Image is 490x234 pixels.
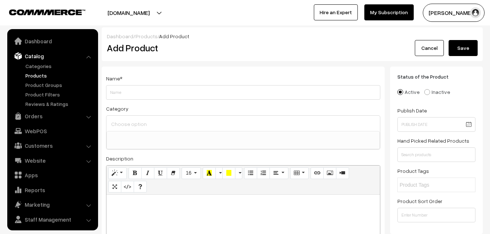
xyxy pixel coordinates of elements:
[400,181,463,189] input: Product Tags
[107,33,133,39] a: Dashboard
[323,167,336,179] button: Picture
[108,167,127,179] button: Style
[415,40,444,56] a: Cancel
[24,100,96,108] a: Reviews & Ratings
[397,88,420,96] label: Active
[470,7,481,18] img: user
[449,40,478,56] button: Save
[107,32,478,40] div: / /
[159,33,189,39] span: Add Product
[235,167,242,179] button: More Color
[24,81,96,89] a: Product Groups
[106,155,133,162] label: Description
[82,4,175,22] button: [DOMAIN_NAME]
[397,167,429,175] label: Product Tags
[397,117,475,132] input: Publish Date
[424,88,450,96] label: Inactive
[9,7,73,16] a: COMMMERCE
[314,4,358,20] a: Hire an Expert
[257,167,270,179] button: Ordered list (CTRL+SHIFT+NUM8)
[290,167,309,179] button: Table
[9,124,96,138] a: WebPOS
[215,167,223,179] button: More Color
[109,119,377,129] input: Choose option
[397,137,469,144] label: Hand Picked Related Products
[397,208,475,222] input: Enter Number
[364,4,414,20] a: My Subscription
[336,167,349,179] button: Video
[141,167,154,179] button: Italic (CTRL+I)
[203,167,216,179] button: Recent Color
[9,139,96,152] a: Customers
[222,167,235,179] button: Background Color
[106,105,129,112] label: Category
[9,110,96,123] a: Orders
[9,198,96,211] a: Marketing
[397,74,457,80] span: Status of the Product
[167,167,180,179] button: Remove Font Style (CTRL+\)
[129,167,142,179] button: Bold (CTRL+B)
[9,35,96,48] a: Dashboard
[135,33,158,39] a: Products
[9,49,96,63] a: Catalog
[106,85,380,100] input: Name
[9,168,96,182] a: Apps
[107,42,382,53] h2: Add Product
[9,183,96,197] a: Reports
[182,167,201,179] button: Font Size
[270,167,288,179] button: Paragraph
[9,213,96,226] a: Staff Management
[9,9,85,15] img: COMMMERCE
[24,72,96,79] a: Products
[423,4,485,22] button: [PERSON_NAME]
[154,167,167,179] button: Underline (CTRL+U)
[108,181,121,193] button: Full Screen
[121,181,134,193] button: Code View
[397,107,427,114] label: Publish Date
[186,170,191,176] span: 16
[24,62,96,70] a: Categories
[397,197,442,205] label: Product Sort Order
[397,147,475,162] input: Search products
[106,75,122,82] label: Name
[9,154,96,167] a: Website
[24,91,96,98] a: Product Filters
[134,181,147,193] button: Help
[311,167,324,179] button: Link (CTRL+K)
[244,167,257,179] button: Unordered list (CTRL+SHIFT+NUM7)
